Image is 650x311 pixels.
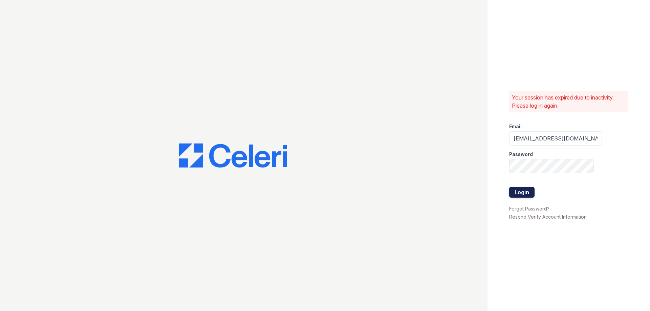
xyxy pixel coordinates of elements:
[509,214,587,220] a: Resend Verify Account Information
[509,206,549,212] a: Forgot Password?
[179,143,287,168] img: CE_Logo_Blue-a8612792a0a2168367f1c8372b55b34899dd931a85d93a1a3d3e32e68fde9ad4.png
[509,187,535,198] button: Login
[509,151,533,158] label: Password
[509,123,522,130] label: Email
[512,93,626,110] p: Your session has expired due to inactivity. Please log in again.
